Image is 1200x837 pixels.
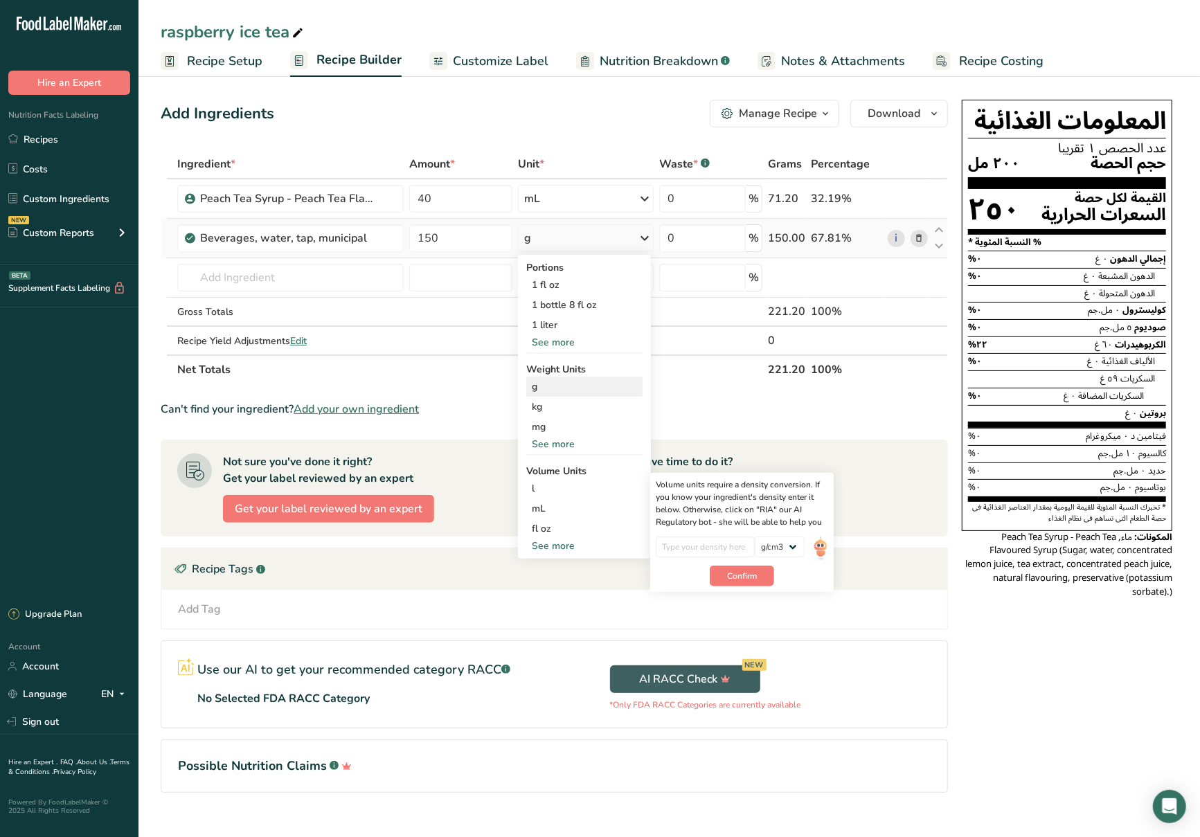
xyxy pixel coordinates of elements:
a: Recipe Costing [933,46,1044,77]
section: * تخبرك النسبة المئوية للقيمة اليومية بمقدار العناصر الغذائية فى حصة الطعام التى تساهم فى نظام ال... [968,502,1166,525]
button: Download [850,100,948,127]
a: About Us . [77,757,110,767]
span: Add your own ingredient [294,401,419,417]
span: ١٠ مل.جم [1098,444,1136,463]
div: Can't find your ingredient? [161,401,948,417]
span: فيتامين د [1131,426,1166,446]
div: mL [532,501,637,516]
a: Nutrition Breakdown [576,46,730,77]
div: ٢٥٠ [968,192,1020,228]
span: Grams [768,156,802,172]
div: Waste [659,156,710,172]
div: NEW [742,659,767,671]
span: صوديوم [1134,318,1166,337]
div: 1 bottle 8 fl oz [526,295,643,315]
span: ٠% [968,267,982,286]
div: Beverages, water, tap, municipal [200,230,373,246]
span: السكريات [1120,369,1155,388]
div: عدد الحصص ١ تقريبا [968,141,1166,155]
div: Powered By FoodLabelMaker © 2025 All Rights Reserved [8,798,130,815]
div: raspberry ice tea [161,19,306,44]
a: Recipe Builder [290,44,402,78]
a: Privacy Policy [53,767,96,777]
div: السعرات الحرارية [1041,205,1166,225]
a: Recipe Setup [161,46,262,77]
div: Recipe Yield Adjustments [177,334,404,348]
th: 221.20 [765,354,808,384]
span: ٠ غ [1095,249,1108,269]
div: Custom Reports [8,226,94,240]
span: الكربوهيدرات [1115,335,1166,354]
span: ٠% [968,352,982,371]
div: 67.81% [811,230,882,246]
div: 150.00 [768,230,805,246]
span: Nutrition Breakdown [600,52,718,71]
span: الألياف الغذائية [1102,352,1155,371]
span: ٥٩ غ [1100,369,1118,388]
span: Recipe Builder [316,51,402,69]
div: 221.20 [768,303,805,320]
span: ٢٢% [968,335,987,354]
span: ٠ غ [1087,352,1100,371]
div: Upgrade Plan [8,608,82,622]
span: ٠% [968,318,982,337]
a: Terms & Conditions . [8,757,129,777]
span: ٠% [968,478,981,497]
span: Percentage [811,156,870,172]
span: ٠ غ [1084,267,1096,286]
div: 100% [811,303,882,320]
div: EN [101,686,130,703]
div: Portions [526,260,643,275]
span: Confirm [727,570,757,582]
span: Customize Label [453,52,548,71]
img: ai-bot.1dcbe71.gif [813,537,828,561]
a: Notes & Attachments [758,46,905,77]
h1: Possible Nutrition Claims [178,757,931,775]
div: 1 liter [526,315,643,335]
button: Hire an Expert [8,71,130,95]
div: Volume units require a density conversion. If you know your ingredient's density enter it below. ... [656,478,828,528]
div: 0 [768,332,805,349]
div: Gross Totals [177,305,404,319]
span: إجمالي الدهون [1110,249,1166,269]
div: Recipe Tags [161,548,947,590]
div: Peach Tea Syrup - Peach Tea Flavoured Syrup [200,190,373,207]
button: Confirm [710,566,774,586]
div: Don't have time to do it? Hire a labeling expert to do it for you [609,453,798,487]
span: ٠ مل.جم [1088,300,1120,320]
span: الدهون المشبعة [1098,267,1155,286]
span: الدهون المتحولة [1099,284,1155,303]
div: 32.19% [811,190,882,207]
a: i [888,230,905,247]
section: % النسبة المئوية * [968,235,1166,251]
span: Recipe Costing [959,52,1044,71]
span: ٠ غ [1064,386,1076,406]
input: Add Ingredient [177,264,404,291]
span: السكريات المضافة [1078,386,1144,406]
span: Edit [290,334,307,348]
span: AI RACC Check [639,671,731,687]
div: Not sure you've done it right? Get your label reviewed by an expert [223,453,413,487]
span: Get your label reviewed by an expert [235,501,422,517]
span: ٦٠ غ [1095,335,1113,354]
div: 1 fl oz [526,275,643,295]
span: بوتاسيوم [1135,478,1166,497]
th: 100% [808,354,885,384]
button: AI RACC Check NEW [610,665,760,693]
span: ٠% [968,386,982,406]
span: المكونات: [1134,528,1172,547]
span: ٠ غ [1084,284,1097,303]
span: حديد [1148,461,1166,480]
div: See more [526,437,643,451]
div: See more [526,335,643,350]
span: ٠% [968,426,981,446]
span: ٠% [968,300,982,320]
div: Open Intercom Messenger [1153,790,1186,823]
a: Customize Label [429,46,548,77]
p: Use our AI to get your recommended category RACC [197,660,510,679]
span: حجم الحصة [1091,155,1166,172]
span: Recipe Setup [187,52,262,71]
div: Weight Units [526,362,643,377]
span: بروتين [1140,404,1166,423]
div: kg [526,397,643,417]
